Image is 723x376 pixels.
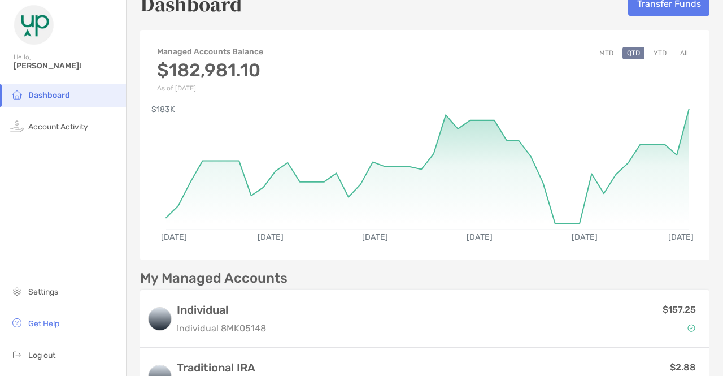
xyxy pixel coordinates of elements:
[649,47,671,59] button: YTD
[572,233,598,243] text: [DATE]
[676,47,692,59] button: All
[10,88,24,101] img: household icon
[663,302,696,317] p: $157.25
[467,233,493,243] text: [DATE]
[28,287,58,297] span: Settings
[10,348,24,361] img: logout icon
[595,47,618,59] button: MTD
[140,271,288,286] p: My Managed Accounts
[670,360,696,374] p: $2.88
[28,90,70,100] span: Dashboard
[157,59,263,81] h3: $182,981.10
[687,324,695,332] img: Account Status icon
[28,351,55,360] span: Log out
[10,284,24,298] img: settings icon
[669,233,695,243] text: [DATE]
[177,361,285,374] h3: Traditional IRA
[363,233,389,243] text: [DATE]
[258,233,284,243] text: [DATE]
[10,316,24,330] img: get-help icon
[151,105,175,114] text: $183K
[28,122,88,132] span: Account Activity
[161,233,187,243] text: [DATE]
[14,5,54,45] img: Zoe Logo
[177,321,266,335] p: Individual 8MK05148
[622,47,644,59] button: QTD
[149,308,171,330] img: logo account
[157,84,263,92] p: As of [DATE]
[14,61,119,71] span: [PERSON_NAME]!
[177,303,266,317] h3: Individual
[28,319,59,329] span: Get Help
[157,47,263,57] h4: Managed Accounts Balance
[10,119,24,133] img: activity icon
